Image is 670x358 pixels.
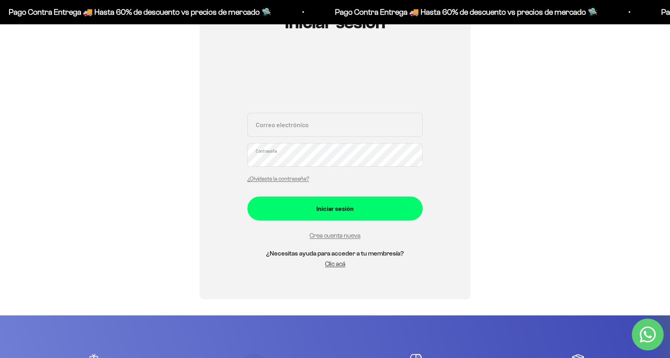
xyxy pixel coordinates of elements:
iframe: Social Login Buttons [247,56,423,103]
button: Iniciar sesión [247,197,423,220]
div: Iniciar sesión [263,203,407,214]
p: Pago Contra Entrega 🚚 Hasta 60% de descuento vs precios de mercado 🛸 [324,6,587,18]
a: Crea cuenta nueva [310,232,360,239]
a: Clic acá [325,260,345,267]
a: ¿Olvidaste la contraseña? [247,176,309,182]
h5: ¿Necesitas ayuda para acceder a tu membresía? [247,248,423,259]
